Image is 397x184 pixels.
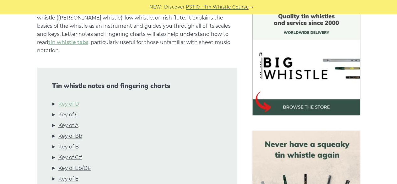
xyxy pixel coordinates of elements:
span: NEW: [149,3,162,11]
a: tin whistle tabs [48,39,89,45]
a: PST10 - Tin Whistle Course [186,3,249,11]
a: Key of Bb [58,132,82,140]
a: Key of A [58,121,78,130]
img: BigWhistle Tin Whistle Store [252,7,360,115]
a: Key of Eb/D# [58,164,91,172]
a: Key of D [58,100,79,108]
a: Key of C# [58,153,82,162]
a: Key of C [58,111,79,119]
span: Tin whistle notes and fingering charts [52,82,222,90]
a: Key of B [58,143,79,151]
span: Discover [164,3,185,11]
p: This guide applies to six-hole such as the Irish tin whistle ([PERSON_NAME] whistle), low whistle... [37,6,237,55]
a: Key of E [58,175,78,183]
